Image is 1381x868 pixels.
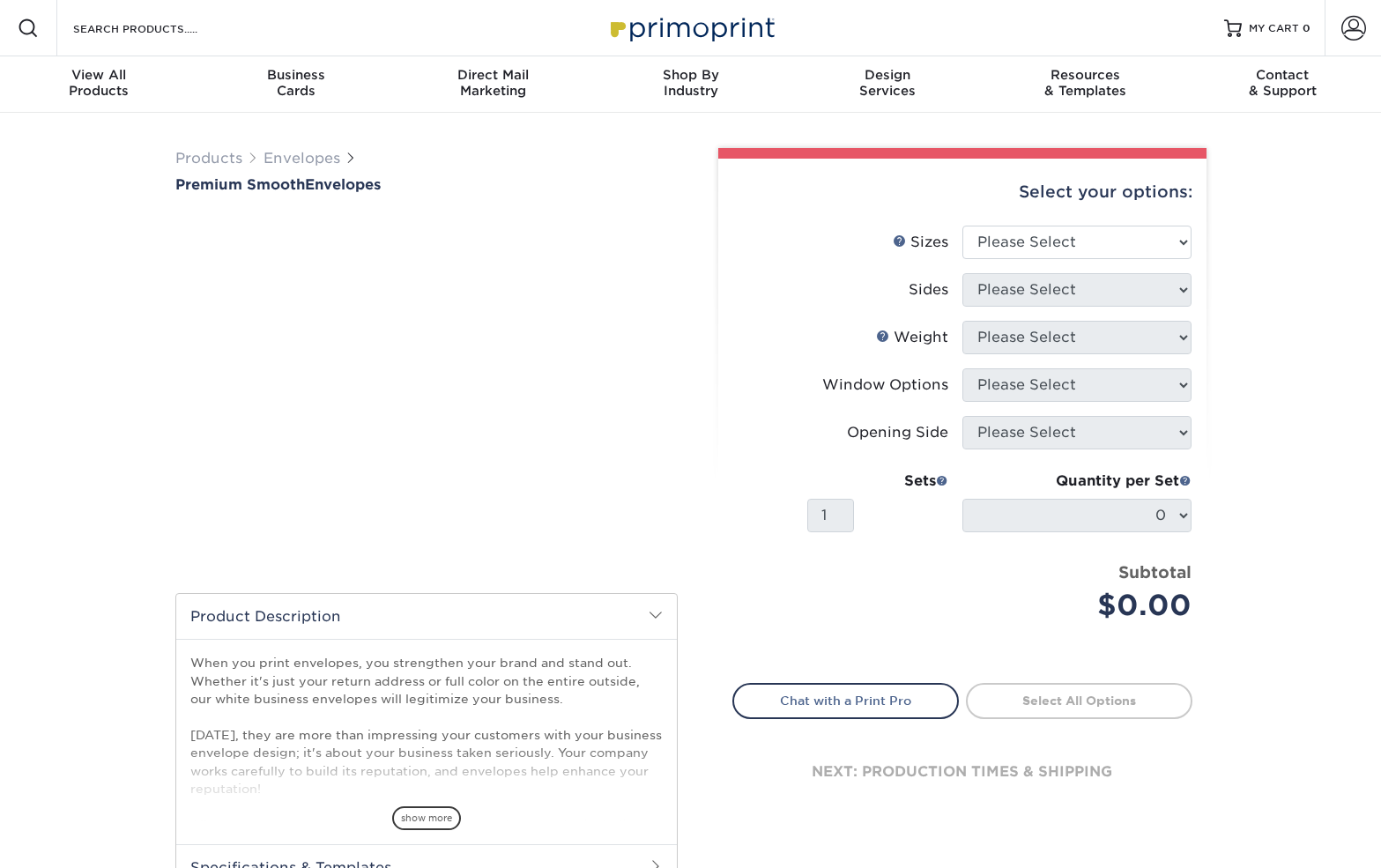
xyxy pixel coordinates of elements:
a: DesignServices [789,56,986,113]
div: Opening Side [847,422,948,443]
a: Chat with a Print Pro [732,683,959,718]
a: Products [175,150,242,167]
img: Envelopes 01 [375,530,419,574]
a: Direct MailMarketing [395,56,592,113]
span: 0 [1303,22,1310,34]
h2: Product Description [176,594,677,639]
span: Business [197,67,395,83]
img: Envelopes 02 [434,530,478,574]
span: show more [392,806,461,830]
div: $0.00 [976,584,1192,627]
img: Primoprint [603,9,779,47]
div: Services [789,67,986,99]
div: Cards [197,67,395,99]
div: Select your options: [732,159,1192,226]
h1: Envelopes [175,176,678,193]
span: Shop By [592,67,790,83]
span: Resources [986,67,1184,83]
div: Sides [909,279,948,300]
strong: Subtotal [1118,562,1192,582]
div: next: production times & shipping [732,719,1192,825]
div: Weight [876,327,948,348]
span: Design [789,67,986,83]
a: Select All Options [966,683,1192,718]
div: & Support [1184,67,1381,99]
div: Sets [807,471,948,492]
span: Premium Smooth [175,176,305,193]
div: & Templates [986,67,1184,99]
a: Resources& Templates [986,56,1184,113]
a: Envelopes [264,150,340,167]
a: Shop ByIndustry [592,56,790,113]
div: Quantity per Set [962,471,1192,492]
div: Sizes [893,232,948,253]
a: Premium SmoothEnvelopes [175,176,678,193]
span: Direct Mail [395,67,592,83]
span: MY CART [1249,21,1299,36]
div: Window Options [822,375,948,396]
div: Marketing [395,67,592,99]
a: BusinessCards [197,56,395,113]
a: Contact& Support [1184,56,1381,113]
input: SEARCH PRODUCTS..... [71,18,243,39]
div: Industry [592,67,790,99]
span: Contact [1184,67,1381,83]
